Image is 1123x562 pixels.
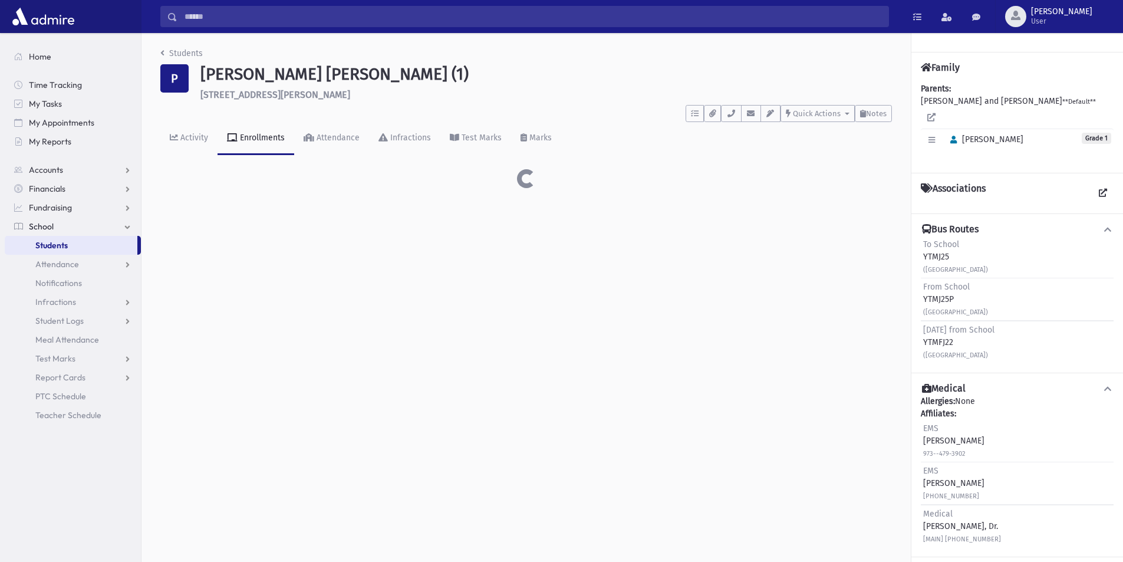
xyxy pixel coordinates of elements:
[29,221,54,232] span: School
[923,422,984,459] div: [PERSON_NAME]
[923,509,953,519] span: Medical
[511,122,561,155] a: Marks
[160,47,203,64] nav: breadcrumb
[1092,183,1114,204] a: View all Associations
[5,179,141,198] a: Financials
[923,465,984,502] div: [PERSON_NAME]
[29,202,72,213] span: Fundraising
[29,80,82,90] span: Time Tracking
[440,122,511,155] a: Test Marks
[5,217,141,236] a: School
[5,349,141,368] a: Test Marks
[921,396,955,406] b: Allergies:
[5,330,141,349] a: Meal Attendance
[921,395,1114,547] div: None
[369,122,440,155] a: Infractions
[923,239,959,249] span: To School
[314,133,360,143] div: Attendance
[177,6,888,27] input: Search
[5,198,141,217] a: Fundraising
[866,109,887,118] span: Notes
[29,51,51,62] span: Home
[923,492,979,500] small: [PHONE_NUMBER]
[1082,133,1111,144] span: Grade 1
[5,160,141,179] a: Accounts
[923,282,970,292] span: From School
[923,266,988,274] small: ([GEOGRAPHIC_DATA])
[1031,7,1092,17] span: [PERSON_NAME]
[5,47,141,66] a: Home
[921,224,1114,236] button: Bus Routes
[5,406,141,425] a: Teacher Schedule
[923,281,988,318] div: YTMJ25P
[923,351,988,359] small: ([GEOGRAPHIC_DATA])
[527,133,552,143] div: Marks
[35,353,75,364] span: Test Marks
[921,183,986,204] h4: Associations
[35,391,86,402] span: PTC Schedule
[5,368,141,387] a: Report Cards
[5,274,141,292] a: Notifications
[923,238,988,275] div: YTMJ25
[923,308,988,316] small: ([GEOGRAPHIC_DATA])
[178,133,208,143] div: Activity
[29,117,94,128] span: My Appointments
[35,410,101,420] span: Teacher Schedule
[923,508,1001,545] div: [PERSON_NAME], Dr.
[922,383,966,395] h4: Medical
[35,297,76,307] span: Infractions
[29,183,65,194] span: Financials
[35,278,82,288] span: Notifications
[855,105,892,122] button: Notes
[35,259,79,270] span: Attendance
[921,62,960,73] h4: Family
[29,136,71,147] span: My Reports
[388,133,431,143] div: Infractions
[923,466,938,476] span: EMS
[921,383,1114,395] button: Medical
[459,133,502,143] div: Test Marks
[1031,17,1092,26] span: User
[5,255,141,274] a: Attendance
[923,450,966,458] small: 973--479-3902
[780,105,855,122] button: Quick Actions
[945,134,1023,144] span: [PERSON_NAME]
[35,334,99,345] span: Meal Attendance
[35,315,84,326] span: Student Logs
[5,94,141,113] a: My Tasks
[29,98,62,109] span: My Tasks
[35,240,68,251] span: Students
[5,236,137,255] a: Students
[921,409,956,419] b: Affiliates:
[923,325,994,335] span: [DATE] from School
[923,535,1001,543] small: [MAIN] [PHONE_NUMBER]
[922,224,979,236] h4: Bus Routes
[921,84,951,94] b: Parents:
[200,64,892,84] h1: [PERSON_NAME] [PERSON_NAME] (1)
[238,133,285,143] div: Enrollments
[160,122,218,155] a: Activity
[29,165,63,175] span: Accounts
[5,292,141,311] a: Infractions
[160,64,189,93] div: P
[218,122,294,155] a: Enrollments
[5,387,141,406] a: PTC Schedule
[160,48,203,58] a: Students
[793,109,841,118] span: Quick Actions
[921,83,1114,163] div: [PERSON_NAME] and [PERSON_NAME]
[5,311,141,330] a: Student Logs
[923,324,994,361] div: YTMFJ22
[35,372,85,383] span: Report Cards
[294,122,369,155] a: Attendance
[923,423,938,433] span: EMS
[5,132,141,151] a: My Reports
[200,89,892,100] h6: [STREET_ADDRESS][PERSON_NAME]
[5,113,141,132] a: My Appointments
[9,5,77,28] img: AdmirePro
[5,75,141,94] a: Time Tracking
